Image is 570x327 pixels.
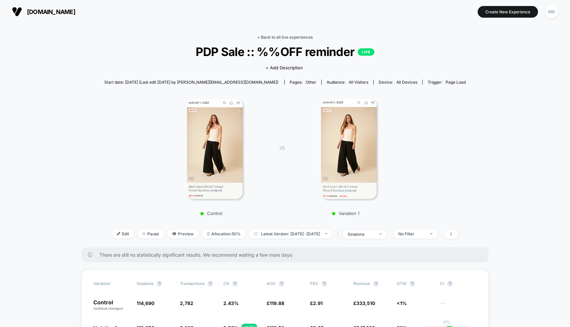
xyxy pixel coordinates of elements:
button: ? [447,281,453,286]
span: Page Load [446,80,466,85]
span: Transactions [180,281,204,286]
button: MB [543,5,560,19]
span: 2.91 [313,300,323,306]
img: end [142,232,146,235]
span: OTW [397,281,433,286]
span: Edit [112,229,134,238]
button: [DOMAIN_NAME] [10,6,77,17]
span: £ [310,300,323,306]
p: Variation 1 [291,211,400,216]
span: All Visitors [349,80,368,85]
span: PDP Sale :: %%OFF reminder [122,45,447,59]
span: Device: [373,80,422,85]
span: Revenue [353,281,370,286]
button: ? [279,281,284,286]
span: Variation [93,281,130,286]
img: edit [117,232,120,235]
p: Control [93,300,130,311]
span: 2.43 % [223,300,239,306]
span: PSV [310,281,318,286]
span: (without changes) [93,306,123,310]
span: Sessions [137,281,153,286]
div: Audience: [327,80,368,85]
button: ? [373,281,379,286]
span: --- [440,301,477,311]
img: end [325,233,327,234]
span: [DOMAIN_NAME] [27,8,75,15]
p: LIVE [358,48,374,56]
span: other [306,80,316,85]
span: 2,782 [180,300,193,306]
span: CR [223,281,229,286]
span: Start date: [DATE] (Last edit [DATE] by [PERSON_NAME][EMAIL_ADDRESS][DOMAIN_NAME]) [104,80,278,85]
p: Control [157,211,266,216]
div: sessions [348,232,374,237]
img: Variation 1 main [321,99,377,199]
img: rebalance [207,232,210,236]
span: 119.88 [270,300,284,306]
p: 0% [443,319,450,324]
span: Allocation: 50% [202,229,246,238]
span: CI [440,281,477,286]
button: ? [232,281,238,286]
button: Create New Experience [478,6,538,18]
span: Latest Version: [DATE] - [DATE] [249,229,332,238]
button: ? [410,281,415,286]
button: ? [157,281,162,286]
span: + Add Description [266,65,303,71]
span: 114,690 [137,300,154,306]
img: calendar [254,232,258,235]
div: MB [545,5,558,18]
span: all devices [396,80,417,85]
span: Pause [137,229,164,238]
img: end [430,233,432,234]
span: £ [267,300,284,306]
span: VS [279,145,285,151]
span: £ [353,300,375,306]
img: Visually logo [12,7,22,17]
a: < Back to all live experiences [257,35,313,40]
div: Trigger: [428,80,466,85]
div: No Filter [398,231,425,236]
span: There are still no statistically significant results. We recommend waiting a few more days [99,252,475,258]
span: <1% [397,300,407,306]
img: Control main [187,99,243,199]
span: AOV [267,281,276,286]
span: | [336,229,343,239]
img: end [379,233,382,235]
button: ? [208,281,213,286]
div: Pages: [290,80,316,85]
span: 333,510 [356,300,375,306]
span: Preview [167,229,199,238]
button: ? [322,281,327,286]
